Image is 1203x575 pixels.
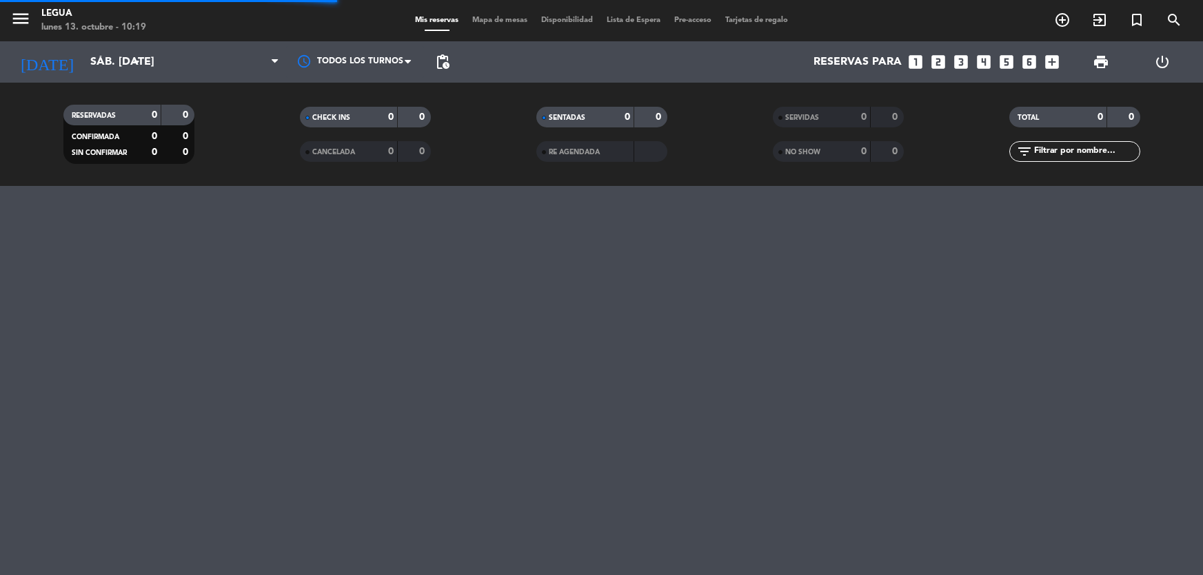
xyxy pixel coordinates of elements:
[183,147,191,157] strong: 0
[892,147,900,156] strong: 0
[152,110,157,120] strong: 0
[408,17,465,24] span: Mis reservas
[625,112,630,122] strong: 0
[667,17,718,24] span: Pre-acceso
[998,53,1015,71] i: looks_5
[1166,12,1182,28] i: search
[1154,54,1171,70] i: power_settings_new
[892,112,900,122] strong: 0
[600,17,667,24] span: Lista de Espera
[1018,114,1039,121] span: TOTAL
[718,17,795,24] span: Tarjetas de regalo
[1132,41,1193,83] div: LOG OUT
[1020,53,1038,71] i: looks_6
[861,112,867,122] strong: 0
[1043,53,1061,71] i: add_box
[1129,12,1145,28] i: turned_in_not
[10,8,31,29] i: menu
[534,17,600,24] span: Disponibilidad
[152,147,157,157] strong: 0
[10,47,83,77] i: [DATE]
[813,56,902,69] span: Reservas para
[1093,54,1109,70] span: print
[907,53,924,71] i: looks_one
[419,147,427,156] strong: 0
[549,149,600,156] span: RE AGENDADA
[656,112,664,122] strong: 0
[419,112,427,122] strong: 0
[434,54,451,70] span: pending_actions
[183,132,191,141] strong: 0
[10,8,31,34] button: menu
[1054,12,1071,28] i: add_circle_outline
[152,132,157,141] strong: 0
[312,149,355,156] span: CANCELADA
[41,21,146,34] div: lunes 13. octubre - 10:19
[975,53,993,71] i: looks_4
[72,149,127,156] span: SIN CONFIRMAR
[785,114,819,121] span: SERVIDAS
[785,149,820,156] span: NO SHOW
[388,112,394,122] strong: 0
[1033,144,1140,159] input: Filtrar por nombre...
[1129,112,1137,122] strong: 0
[1098,112,1103,122] strong: 0
[465,17,534,24] span: Mapa de mesas
[388,147,394,156] strong: 0
[72,134,119,140] span: CONFIRMADA
[952,53,970,71] i: looks_3
[41,7,146,21] div: Legua
[549,114,585,121] span: SENTADAS
[183,110,191,120] strong: 0
[1016,143,1033,160] i: filter_list
[1091,12,1108,28] i: exit_to_app
[72,112,116,119] span: RESERVADAS
[128,54,145,70] i: arrow_drop_down
[861,147,867,156] strong: 0
[312,114,350,121] span: CHECK INS
[929,53,947,71] i: looks_two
